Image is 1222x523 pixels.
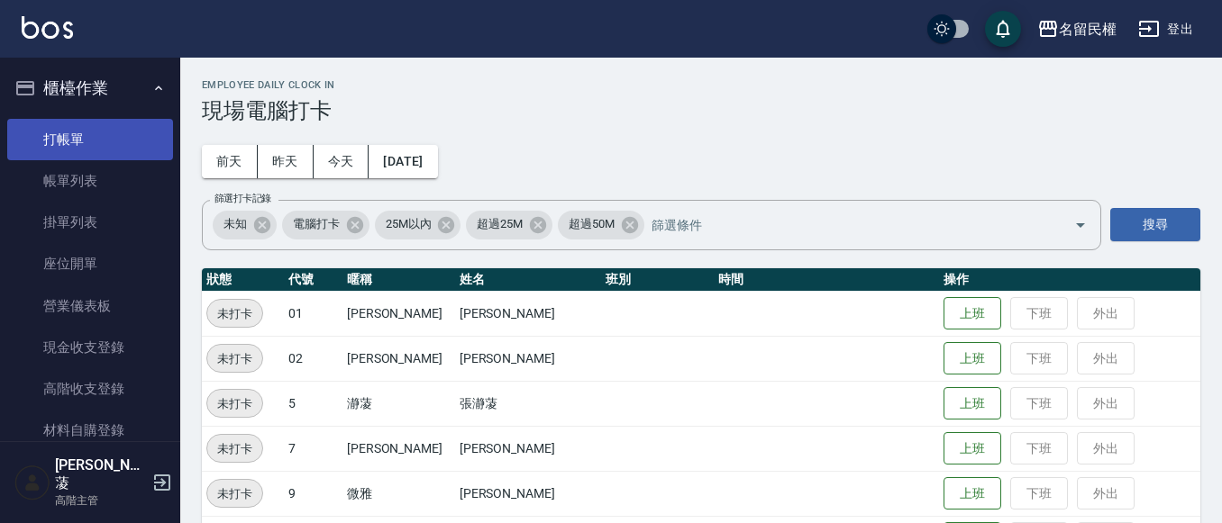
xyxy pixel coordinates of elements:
[944,477,1001,510] button: 上班
[342,381,455,426] td: 瀞蓤
[202,145,258,178] button: 前天
[202,79,1200,91] h2: Employee Daily Clock In
[455,268,602,292] th: 姓名
[1131,13,1200,46] button: 登出
[213,211,277,239] div: 未知
[7,65,173,112] button: 櫃檯作業
[7,368,173,410] a: 高階收支登錄
[466,211,552,239] div: 超過25M
[985,11,1021,47] button: save
[1030,11,1124,48] button: 名留民權
[647,209,1043,240] input: 篩選條件
[14,464,50,500] img: Person
[314,145,369,178] button: 今天
[7,119,173,160] a: 打帳單
[284,291,342,336] td: 01
[455,336,602,381] td: [PERSON_NAME]
[202,268,284,292] th: 狀態
[939,268,1200,292] th: 操作
[601,268,714,292] th: 班別
[7,243,173,284] a: 座位開單
[284,268,342,292] th: 代號
[7,202,173,243] a: 掛單列表
[455,426,602,471] td: [PERSON_NAME]
[1059,18,1117,41] div: 名留民權
[455,471,602,516] td: [PERSON_NAME]
[282,215,351,233] span: 電腦打卡
[207,349,262,368] span: 未打卡
[202,98,1200,123] h3: 現場電腦打卡
[558,211,644,239] div: 超過50M
[55,492,147,509] p: 高階主管
[558,215,625,233] span: 超過50M
[207,394,262,413] span: 未打卡
[258,145,314,178] button: 昨天
[375,211,461,239] div: 25M以內
[213,215,258,233] span: 未知
[207,304,262,323] span: 未打卡
[455,291,602,336] td: [PERSON_NAME]
[284,426,342,471] td: 7
[369,145,437,178] button: [DATE]
[342,471,455,516] td: 微雅
[282,211,369,239] div: 電腦打卡
[7,410,173,451] a: 材料自購登錄
[342,336,455,381] td: [PERSON_NAME]
[214,192,271,205] label: 篩選打卡記錄
[342,291,455,336] td: [PERSON_NAME]
[944,342,1001,375] button: 上班
[207,439,262,458] span: 未打卡
[342,426,455,471] td: [PERSON_NAME]
[466,215,533,233] span: 超過25M
[284,471,342,516] td: 9
[944,387,1001,420] button: 上班
[714,268,939,292] th: 時間
[342,268,455,292] th: 暱稱
[455,381,602,426] td: 張瀞蓤
[375,215,442,233] span: 25M以內
[944,297,1001,330] button: 上班
[22,16,73,39] img: Logo
[1110,208,1200,241] button: 搜尋
[284,336,342,381] td: 02
[944,432,1001,465] button: 上班
[207,484,262,503] span: 未打卡
[55,456,147,492] h5: [PERSON_NAME]蓤
[7,285,173,327] a: 營業儀表板
[284,381,342,426] td: 5
[7,160,173,202] a: 帳單列表
[7,327,173,368] a: 現金收支登錄
[1066,211,1095,239] button: Open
